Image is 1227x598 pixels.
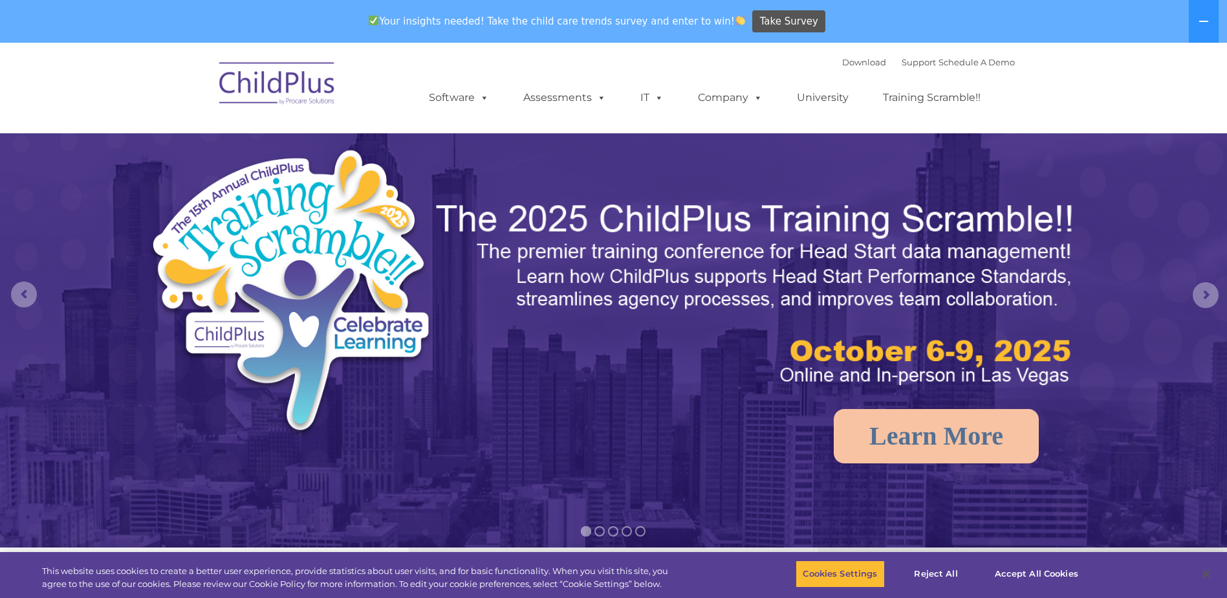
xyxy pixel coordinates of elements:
[896,560,977,588] button: Reject All
[752,10,825,33] a: Take Survey
[902,57,936,67] a: Support
[364,8,751,34] span: Your insights needed! Take the child care trends survey and enter to win!
[180,138,235,148] span: Phone number
[42,565,675,590] div: This website uses cookies to create a better user experience, provide statistics about user visit...
[939,57,1015,67] a: Schedule A Demo
[213,53,342,118] img: ChildPlus by Procare Solutions
[760,10,818,33] span: Take Survey
[627,85,677,111] a: IT
[416,85,502,111] a: Software
[834,409,1039,463] a: Learn More
[796,560,884,588] button: Cookies Settings
[784,85,862,111] a: University
[180,85,219,95] span: Last name
[369,16,378,25] img: ✅
[988,560,1085,588] button: Accept All Cookies
[1192,560,1221,588] button: Close
[685,85,776,111] a: Company
[870,85,994,111] a: Training Scramble!!
[842,57,886,67] a: Download
[842,57,1015,67] font: |
[735,16,745,25] img: 👏
[510,85,619,111] a: Assessments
